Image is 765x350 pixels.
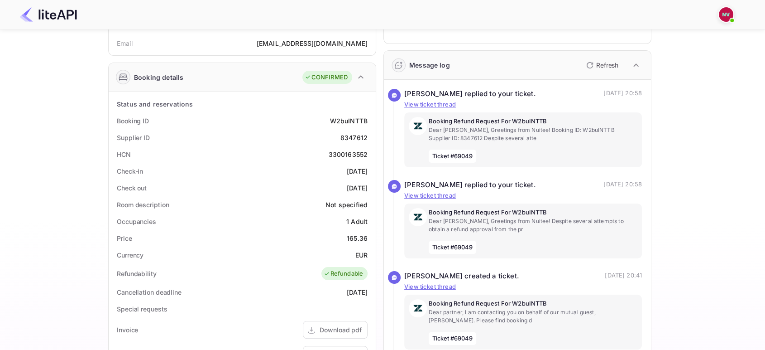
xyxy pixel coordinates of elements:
div: Check out [117,183,147,193]
div: Booking details [134,73,183,82]
p: [DATE] 20:58 [603,180,642,190]
p: View ticket thread [404,282,642,292]
div: 165.36 [347,233,368,243]
p: Booking Refund Request For W2buINTTB [429,117,637,126]
div: Invoice [117,325,138,335]
p: View ticket thread [404,100,642,109]
span: Ticket #69049 [429,332,476,345]
p: Refresh [596,60,618,70]
div: 3300163552 [329,150,368,159]
div: Booking ID [117,116,149,126]
div: W2buINTTB [330,116,368,126]
img: AwvSTEc2VUhQAAAAAElFTkSuQmCC [409,299,427,317]
div: Refundable [324,269,363,278]
img: LiteAPI Logo [20,7,77,22]
p: Dear partner, I am contacting you on behalf of our mutual guest, [PERSON_NAME]. Please find booki... [429,308,637,325]
div: Download pdf [320,325,362,335]
img: AwvSTEc2VUhQAAAAAElFTkSuQmCC [409,117,427,135]
p: View ticket thread [404,191,642,200]
div: 8347612 [340,133,368,142]
div: Refundability [117,269,157,278]
div: Message log [409,60,450,70]
div: 1 Adult [346,217,368,226]
div: EUR [355,250,368,260]
div: Room description [117,200,169,209]
div: Supplier ID [117,133,150,142]
div: [PERSON_NAME] created a ticket. [404,271,519,282]
div: [DATE] [347,287,368,297]
p: [DATE] 20:41 [605,271,642,282]
div: [DATE] [347,166,368,176]
div: Price [117,233,132,243]
div: Check-in [117,166,143,176]
div: Email [117,39,133,48]
span: Ticket #69049 [429,241,476,254]
p: Booking Refund Request For W2buINTTB [429,299,637,308]
div: CONFIRMED [305,73,348,82]
div: Currency [117,250,143,260]
img: AwvSTEc2VUhQAAAAAElFTkSuQmCC [409,208,427,226]
p: [DATE] 20:58 [603,89,642,99]
div: [PERSON_NAME] replied to your ticket. [404,180,536,190]
div: Occupancies [117,217,156,226]
span: Ticket #69049 [429,150,476,163]
p: Dear [PERSON_NAME], Greetings from Nuitee! Booking ID: W2buINTTB Supplier ID: 8347612 Despite sev... [429,126,637,142]
div: [PERSON_NAME] replied to your ticket. [404,89,536,99]
div: HCN [117,150,131,159]
p: Dear [PERSON_NAME], Greetings from Nuitee! Despite several attempts to obtain a refund approval f... [429,217,637,233]
div: [EMAIL_ADDRESS][DOMAIN_NAME] [257,39,368,48]
div: Not specified [325,200,368,209]
button: Refresh [581,58,622,73]
div: Special requests [117,304,167,314]
p: Booking Refund Request For W2buINTTB [429,208,637,217]
div: Cancellation deadline [117,287,182,297]
div: [DATE] [347,183,368,193]
img: Nicholas Valbusa [719,7,733,22]
div: Status and reservations [117,99,193,109]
